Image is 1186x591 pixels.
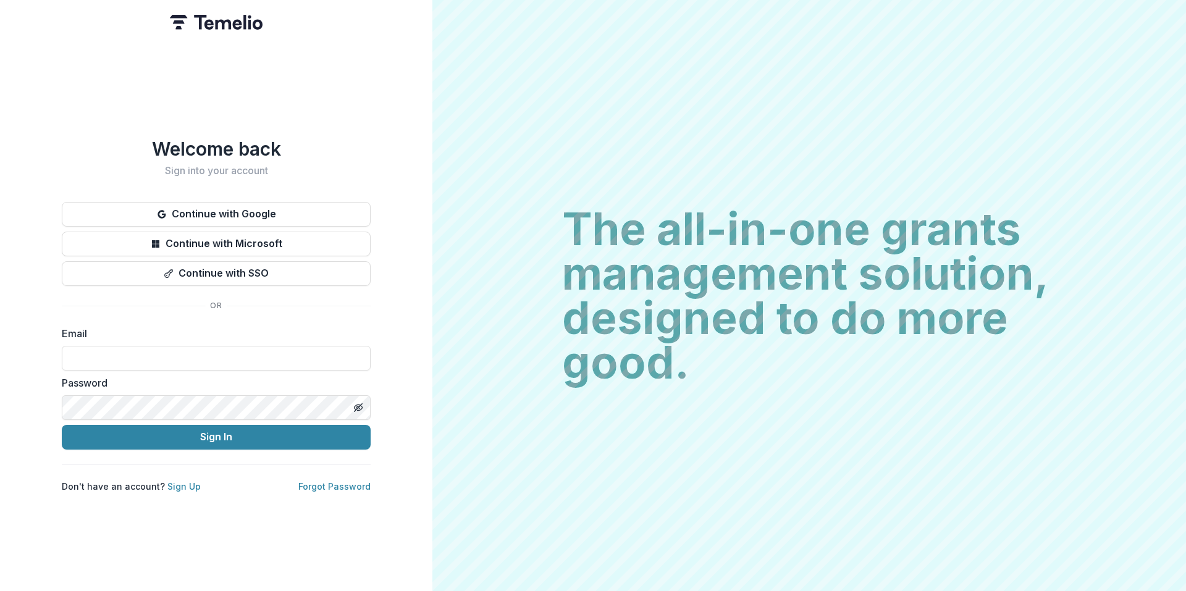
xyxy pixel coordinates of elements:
label: Password [62,375,363,390]
button: Continue with SSO [62,261,371,286]
label: Email [62,326,363,341]
h1: Welcome back [62,138,371,160]
button: Toggle password visibility [348,398,368,417]
button: Continue with Microsoft [62,232,371,256]
button: Continue with Google [62,202,371,227]
img: Temelio [170,15,263,30]
h2: Sign into your account [62,165,371,177]
p: Don't have an account? [62,480,201,493]
button: Sign In [62,425,371,450]
a: Forgot Password [298,481,371,492]
a: Sign Up [167,481,201,492]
